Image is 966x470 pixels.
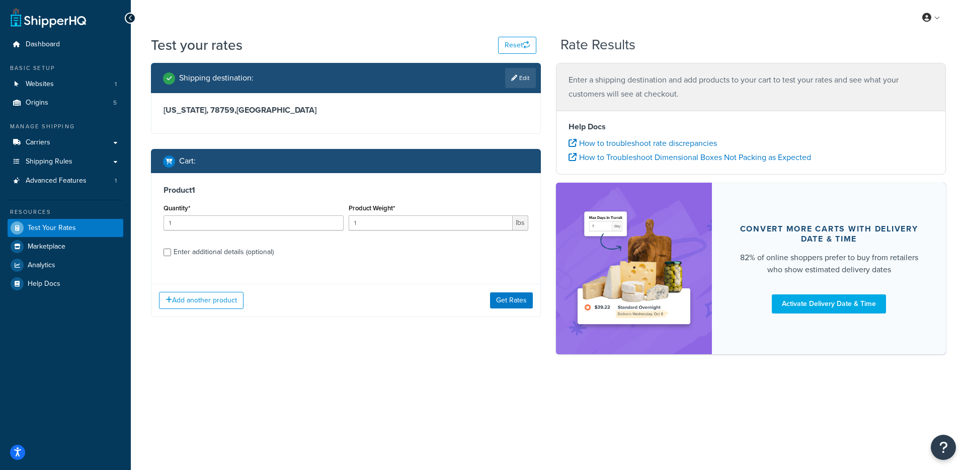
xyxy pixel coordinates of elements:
[115,177,117,185] span: 1
[26,177,87,185] span: Advanced Features
[569,73,933,101] p: Enter a shipping destination and add products to your cart to test your rates and see what your c...
[28,280,60,288] span: Help Docs
[8,256,123,274] a: Analytics
[164,204,190,212] label: Quantity*
[8,152,123,171] a: Shipping Rules
[498,37,536,54] button: Reset
[560,37,635,53] h2: Rate Results
[931,435,956,460] button: Open Resource Center
[8,35,123,54] a: Dashboard
[772,294,886,314] a: Activate Delivery Date & Time
[349,204,395,212] label: Product Weight*
[349,215,513,230] input: 0.00
[26,80,54,89] span: Websites
[736,224,922,244] div: Convert more carts with delivery date & time
[8,219,123,237] a: Test Your Rates
[8,94,123,112] a: Origins5
[513,215,528,230] span: lbs
[8,122,123,131] div: Manage Shipping
[8,238,123,256] a: Marketplace
[26,40,60,49] span: Dashboard
[179,73,254,83] h2: Shipping destination :
[8,172,123,190] a: Advanced Features1
[8,75,123,94] a: Websites1
[26,138,50,147] span: Carriers
[164,105,528,115] h3: [US_STATE], 78759 , [GEOGRAPHIC_DATA]
[179,156,196,166] h2: Cart :
[174,245,274,259] div: Enter additional details (optional)
[8,172,123,190] li: Advanced Features
[151,35,243,55] h1: Test your rates
[26,158,72,166] span: Shipping Rules
[8,133,123,152] a: Carriers
[569,151,811,163] a: How to Troubleshoot Dimensional Boxes Not Packing as Expected
[28,243,65,251] span: Marketplace
[569,137,717,149] a: How to troubleshoot rate discrepancies
[164,249,171,256] input: Enter additional details (optional)
[736,252,922,276] div: 82% of online shoppers prefer to buy from retailers who show estimated delivery dates
[505,68,536,88] a: Edit
[113,99,117,107] span: 5
[8,75,123,94] li: Websites
[28,224,76,232] span: Test Your Rates
[490,292,533,308] button: Get Rates
[571,198,697,339] img: feature-image-ddt-36eae7f7280da8017bfb280eaccd9c446f90b1fe08728e4019434db127062ab4.png
[8,275,123,293] a: Help Docs
[159,292,244,309] button: Add another product
[28,261,55,270] span: Analytics
[115,80,117,89] span: 1
[8,64,123,72] div: Basic Setup
[569,121,933,133] h4: Help Docs
[8,208,123,216] div: Resources
[8,94,123,112] li: Origins
[26,99,48,107] span: Origins
[164,185,528,195] h3: Product 1
[164,215,344,230] input: 0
